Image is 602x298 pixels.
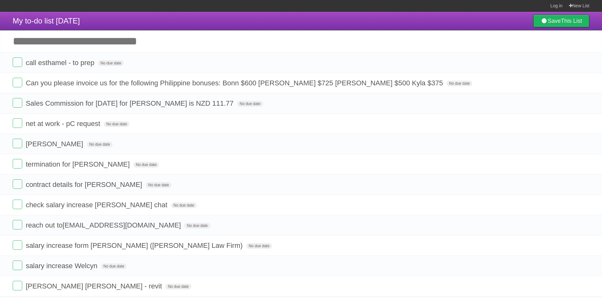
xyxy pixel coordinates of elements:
[165,284,191,289] span: No due date
[13,200,22,209] label: Done
[184,223,210,228] span: No due date
[26,160,131,168] span: termination for [PERSON_NAME]
[26,221,184,229] span: reach out to [EMAIL_ADDRESS][DOMAIN_NAME]
[104,121,129,127] span: No due date
[26,181,144,189] span: contract details for [PERSON_NAME]
[13,78,22,87] label: Done
[26,79,445,87] span: Can you please invoice us for the following Philippine bonuses: Bonn $600 [PERSON_NAME] $725 [PER...
[13,261,22,270] label: Done
[26,120,102,128] span: net at work - pC request
[171,202,197,208] span: No due date
[533,15,589,27] a: SaveThis List
[237,101,263,107] span: No due date
[13,281,22,290] label: Done
[26,99,235,107] span: Sales Commission for [DATE] for [PERSON_NAME] is NZD 111.77
[26,262,99,270] span: salary increase Welcyn
[26,59,96,67] span: call esthamel - to prep
[26,201,169,209] span: check salary increase [PERSON_NAME] chat
[561,18,582,24] b: This List
[447,81,472,86] span: No due date
[101,263,127,269] span: No due date
[98,60,124,66] span: No due date
[146,182,171,188] span: No due date
[246,243,272,249] span: No due date
[13,159,22,169] label: Done
[26,140,85,148] span: [PERSON_NAME]
[13,179,22,189] label: Done
[13,220,22,229] label: Done
[87,142,112,147] span: No due date
[26,242,244,249] span: salary increase form [PERSON_NAME] ([PERSON_NAME] Law Firm)
[13,139,22,148] label: Done
[13,57,22,67] label: Done
[26,282,163,290] span: [PERSON_NAME] [PERSON_NAME] - revit
[13,98,22,108] label: Done
[13,118,22,128] label: Done
[13,17,80,25] span: My to-do list [DATE]
[13,240,22,250] label: Done
[133,162,159,168] span: No due date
